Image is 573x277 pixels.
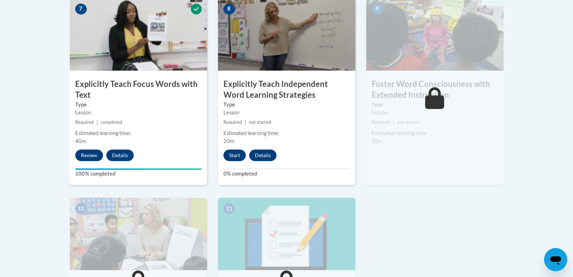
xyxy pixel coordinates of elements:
[544,248,567,271] iframe: Button to launch messaging window
[75,203,87,214] span: 10
[372,101,498,109] label: Type
[372,109,498,117] div: Lesson
[372,4,383,14] span: 9
[249,150,277,161] button: Details
[75,129,202,137] div: Estimated learning time:
[223,203,235,214] span: 11
[75,138,86,144] span: 40m
[223,170,350,178] label: 0% completed
[75,109,202,117] div: Lesson
[223,4,235,14] span: 8
[218,79,355,101] h3: Explicitly Teach Independent Word Learning Strategies
[245,119,246,125] span: |
[249,119,271,125] span: not started
[75,150,103,161] button: Review
[70,79,207,101] h3: Explicitly Teach Focus Words with Text
[75,101,202,109] label: Type
[393,119,394,125] span: |
[75,4,87,14] span: 7
[223,129,350,137] div: Estimated learning time:
[223,138,234,144] span: 20m
[70,198,207,270] img: Course Image
[223,150,246,161] button: Start
[75,170,202,178] label: 100% completed
[75,168,202,170] div: Your progress
[106,150,134,161] button: Details
[223,109,350,117] div: Lesson
[218,198,355,270] img: Course Image
[75,119,94,125] span: Required
[397,119,419,125] span: not started
[366,79,504,101] h3: Foster Word Consciousness with Extended Instruction
[223,101,350,109] label: Type
[372,138,382,144] span: 35m
[372,119,390,125] span: Required
[223,119,242,125] span: Required
[372,129,498,137] div: Estimated learning time:
[101,119,122,125] span: completed
[97,119,98,125] span: |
